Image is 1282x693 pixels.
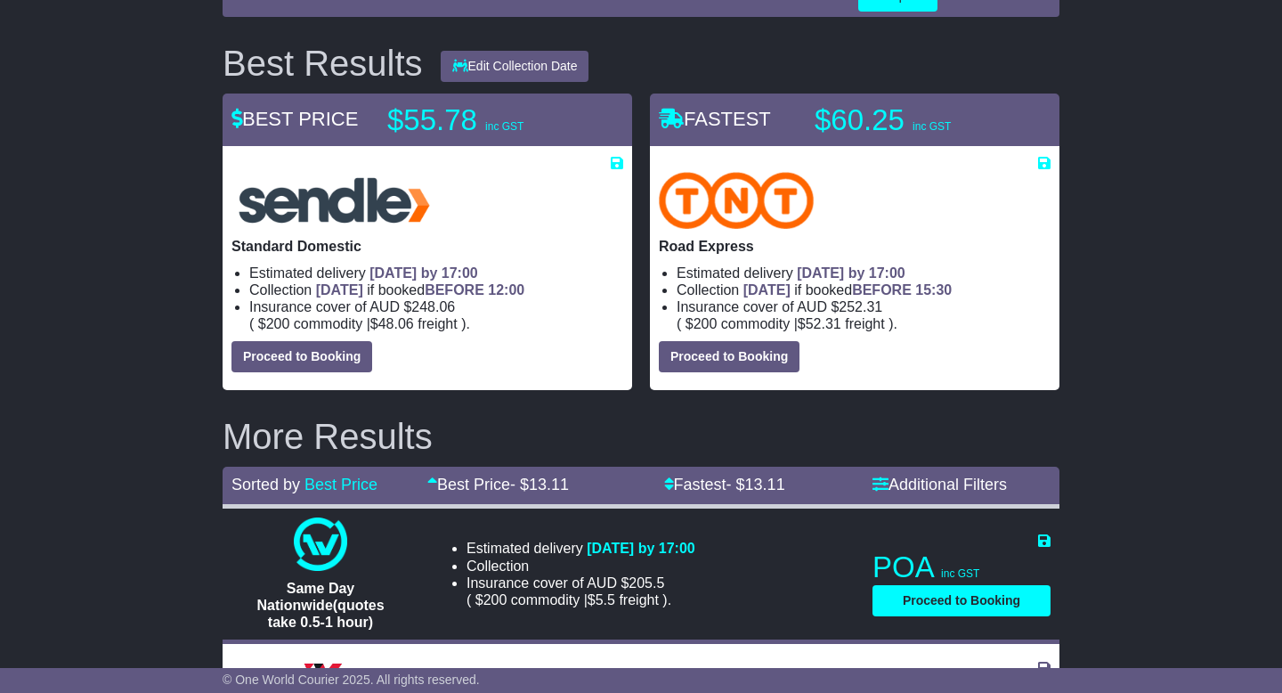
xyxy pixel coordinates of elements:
[214,44,432,83] div: Best Results
[852,282,912,298] span: BEFORE
[367,316,370,331] span: |
[316,282,363,298] span: [DATE]
[223,673,480,687] span: © One World Courier 2025. All rights reserved.
[677,265,1051,281] li: Estimated delivery
[249,298,455,315] span: Insurance cover of AUD $
[872,476,1007,493] a: Additional Filters
[659,238,1051,255] p: Road Express
[231,238,623,255] p: Standard Domestic
[815,102,1037,138] p: $60.25
[249,315,470,332] span: ( ).
[249,265,623,281] li: Estimated delivery
[941,567,979,580] span: inc GST
[387,102,610,138] p: $55.78
[913,120,951,133] span: inc GST
[266,316,290,331] span: 200
[254,316,461,331] span: $ $
[223,417,1059,456] h2: More Results
[743,282,791,298] span: [DATE]
[304,476,377,493] a: Best Price
[316,282,524,298] span: if booked
[664,476,785,493] a: Fastest- $13.11
[839,299,882,314] span: 252.31
[677,315,897,332] span: ( ).
[677,281,1051,298] li: Collection
[629,575,664,591] span: 205.5
[369,265,478,281] span: [DATE] by 17:00
[485,120,523,133] span: inc GST
[745,476,785,493] span: 13.11
[294,518,347,571] img: One World Courier: Same Day Nationwide(quotes take 0.5-1 hour)
[872,585,1051,616] button: Proceed to Booking
[510,476,569,493] span: - $
[726,476,785,493] span: - $
[743,282,952,298] span: if booked
[659,172,814,229] img: TNT Domestic: Road Express
[471,592,662,607] span: $ $
[467,540,851,557] li: Estimated delivery
[872,550,1051,585] p: POA
[418,316,457,331] span: Freight
[231,108,358,130] span: BEST PRICE
[721,316,790,331] span: Commodity
[231,476,300,493] span: Sorted by
[845,316,884,331] span: Freight
[619,592,658,607] span: Freight
[441,51,589,82] button: Edit Collection Date
[596,592,615,607] span: 5.5
[915,282,952,298] span: 15:30
[483,592,507,607] span: 200
[231,341,372,372] button: Proceed to Booking
[231,172,437,229] img: Sendle: Standard Domestic
[411,299,455,314] span: 248.06
[659,341,799,372] button: Proceed to Booking
[427,476,569,493] a: Best Price- $13.11
[249,281,623,298] li: Collection
[425,282,484,298] span: BEFORE
[488,282,524,298] span: 12:00
[256,581,384,630] span: Same Day Nationwide(quotes take 0.5-1 hour)
[529,476,569,493] span: 13.11
[467,575,664,591] span: Insurance cover of AUD $
[511,592,580,607] span: Commodity
[659,108,771,130] span: FASTEST
[794,316,798,331] span: |
[584,592,588,607] span: |
[806,316,841,331] span: 52.31
[694,316,718,331] span: 200
[467,558,851,575] li: Collection
[294,316,362,331] span: Commodity
[587,541,695,556] span: [DATE] by 17:00
[681,316,888,331] span: $ $
[677,298,882,315] span: Insurance cover of AUD $
[797,265,905,281] span: [DATE] by 17:00
[467,591,671,608] span: ( ).
[378,316,414,331] span: 48.06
